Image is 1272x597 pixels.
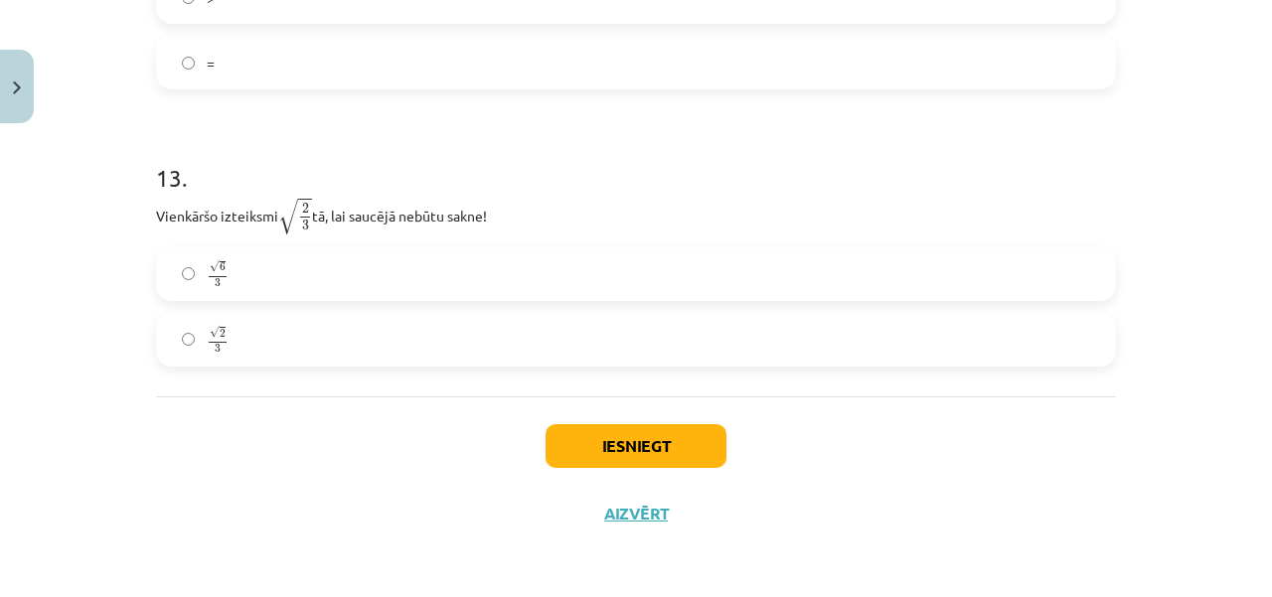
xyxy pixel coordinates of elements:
[210,327,220,339] span: √
[215,279,221,288] span: 3
[302,221,309,230] span: 3
[207,53,215,74] span: =
[156,129,1116,191] h1: 13 .
[215,345,221,354] span: 3
[546,424,726,468] button: Iesniegt
[220,263,226,272] span: 6
[278,199,298,234] span: √
[220,329,226,338] span: 2
[182,57,195,70] input: =
[210,261,220,273] span: √
[13,81,21,94] img: icon-close-lesson-0947bae3869378f0d4975bcd49f059093ad1ed9edebbc8119c70593378902aed.svg
[302,204,309,214] span: 2
[156,197,1116,235] p: Vienkāršo izteiksmi tā, lai saucējā nebūtu sakne!
[598,504,674,523] button: Aizvērt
